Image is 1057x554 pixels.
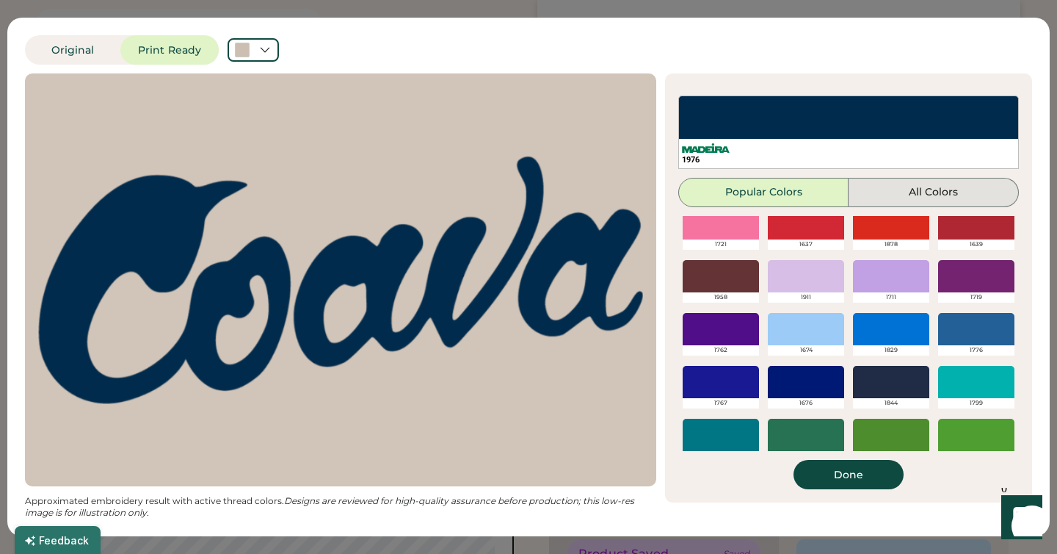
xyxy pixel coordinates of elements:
button: Print Ready [120,35,219,65]
button: All Colors [849,178,1019,207]
div: 1674 [768,345,844,356]
div: 1637 [768,240,844,250]
button: Original [25,35,120,65]
div: 1911 [768,292,844,303]
div: 1767 [683,398,759,409]
div: 1829 [853,345,929,356]
div: 1958 [683,292,759,303]
div: 1639 [938,240,1014,250]
div: 1799 [938,398,1014,409]
div: 1762 [683,345,759,356]
div: 1721 [683,240,759,250]
div: 1676 [768,398,844,409]
div: Approximated embroidery result with active thread colors. [25,495,656,519]
div: 1719 [938,292,1014,303]
img: Madeira%20Logo.svg [682,143,730,153]
button: Popular Colors [678,178,849,207]
div: 1711 [853,292,929,303]
div: 1844 [853,398,929,409]
iframe: Front Chat [987,488,1050,551]
div: 1776 [938,345,1014,356]
button: Done [793,460,904,489]
div: 1878 [853,240,929,250]
div: 1976 [682,154,1015,165]
em: Designs are reviewed for high-quality assurance before production; this low-res image is for illu... [25,495,636,518]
